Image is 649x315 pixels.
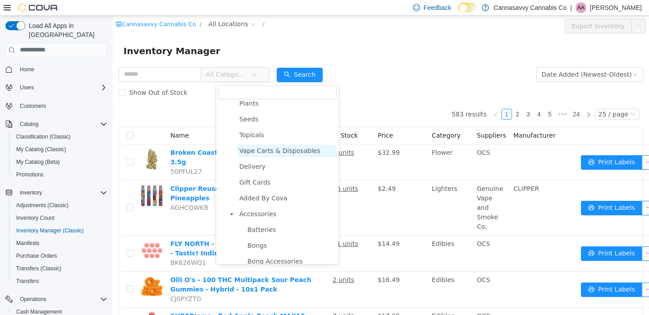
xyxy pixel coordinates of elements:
[220,133,242,140] u: 9 units
[135,242,190,249] span: Bong Accessories
[20,66,34,73] span: Home
[265,133,287,140] span: $32.99
[529,139,544,154] button: icon: ellipsis
[364,116,393,123] span: Suppliers
[13,200,72,211] a: Adjustments (Classic)
[164,52,210,66] button: icon: searchSearch
[410,93,421,104] li: 3
[139,56,144,62] i: icon: down
[16,202,69,209] span: Adjustments (Classic)
[96,3,135,13] span: All Locations
[9,275,111,287] button: Transfers
[127,195,164,202] span: Accessories
[9,262,111,275] button: Transfers (Classic)
[13,157,64,167] a: My Catalog (Beta)
[443,93,457,104] span: •••
[13,238,107,249] span: Manifests
[400,93,410,103] a: 2
[16,294,107,305] span: Operations
[20,102,46,110] span: Customers
[16,158,60,166] span: My Catalog (Beta)
[529,185,544,199] button: icon: ellipsis
[13,131,107,142] span: Classification (Classic)
[16,252,57,259] span: Purchase Orders
[127,100,146,107] span: Seeds
[25,21,107,39] span: Load All Apps in [GEOGRAPHIC_DATA]
[127,163,158,170] span: Gift Cards
[468,267,530,281] button: icon: printerPrint Labels
[127,147,153,154] span: Delivery
[16,64,107,75] span: Home
[124,113,224,125] span: Topicals
[28,259,50,282] img: Olli O's - 100 THC Multipack Sour Peach Gummies - Hybrid - 10x1 Pack hero shot
[494,2,567,13] p: Cannasavvy Cannabis Co
[105,69,224,83] input: filter select
[135,226,154,233] span: Bongs
[265,116,280,123] span: Price
[58,133,197,150] a: Broken Coast - Platinum Pave - Indica - 3.5g
[319,116,348,123] span: Category
[28,168,50,191] img: Clipper Reusable Lighter - Hipster Pineapples hero shot
[517,96,523,102] i: icon: down
[424,3,451,12] span: Feedback
[471,93,481,104] li: Next Page
[378,93,388,104] li: Previous Page
[58,260,199,277] a: Olli O's - 100 THC Multipack Sour Peach Gummies - Hybrid - 10x1 Pack
[124,97,224,110] span: Seeds
[127,84,146,91] span: Plants
[13,238,43,249] a: Manifests
[265,260,287,268] span: $16.49
[16,294,50,305] button: Operations
[458,3,477,12] input: Dark Mode
[265,296,287,304] span: $17.99
[399,93,410,104] li: 2
[13,250,107,261] span: Purchase Orders
[364,296,378,304] span: OCS
[16,278,39,285] span: Transfers
[150,5,152,12] span: /
[127,131,208,139] span: Vape Carts & Disposables
[16,187,46,198] button: Inventory
[18,3,59,12] img: Cova
[16,187,107,198] span: Inventory
[13,144,70,155] a: My Catalog (Classic)
[16,100,107,111] span: Customers
[401,116,443,123] span: Manufacturer
[16,146,66,153] span: My Catalog (Classic)
[9,156,111,168] button: My Catalog (Beta)
[20,84,34,91] span: Users
[520,56,525,62] i: icon: down
[58,116,76,123] span: Name
[13,276,107,287] span: Transfers
[388,93,399,104] li: 1
[13,213,58,223] a: Inventory Count
[20,120,38,128] span: Catalog
[87,5,89,12] span: /
[124,192,224,204] span: Accessories
[28,132,50,155] img: Broken Coast - Platinum Pave - Indica - 3.5g hero shot
[16,214,55,222] span: Inventory Count
[13,169,107,180] span: Promotions
[529,267,544,281] button: icon: ellipsis
[429,52,519,65] div: Date Added (Newest-Oldest)
[16,119,107,130] span: Catalog
[468,185,530,199] button: icon: printerPrint Labels
[58,169,179,186] a: Clipper Reusable Lighter - Hipster Pineapples
[421,93,432,104] li: 4
[265,169,283,176] span: $2.49
[58,243,93,250] span: BK626WQ1
[16,265,61,272] span: Transfers (Classic)
[11,28,113,42] span: Inventory Manager
[20,189,42,196] span: Inventory
[117,196,121,201] i: icon: caret-down
[468,231,530,245] button: icon: printerPrint Labels
[13,73,78,80] span: Show Out of Stock
[443,93,457,104] li: Next 5 Pages
[220,169,246,176] u: 46 units
[9,224,111,237] button: Inventory Manager (Classic)
[364,133,378,140] span: OCS
[9,212,111,224] button: Inventory Count
[13,276,42,287] a: Transfers
[133,240,224,252] span: Bong Accessories
[58,188,96,195] span: AGHCQWKB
